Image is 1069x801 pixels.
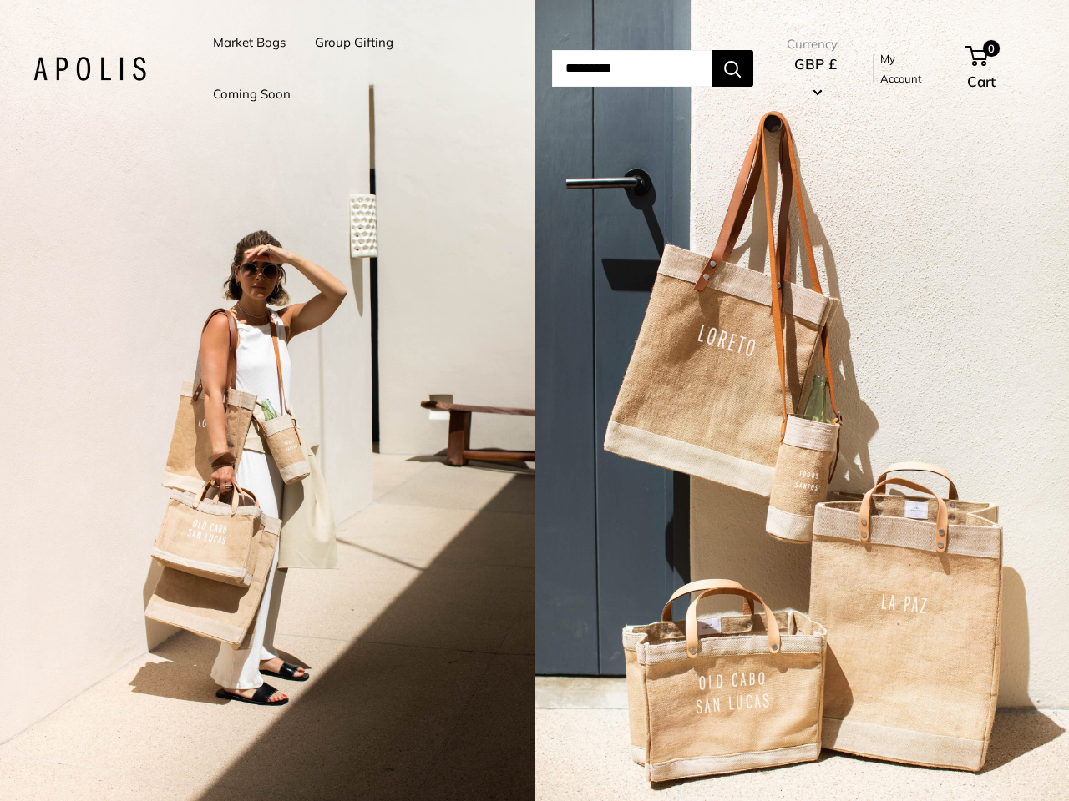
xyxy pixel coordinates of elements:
a: 0 Cart [967,42,1036,95]
span: Currency [787,33,844,56]
a: Coming Soon [213,83,291,106]
span: Cart [967,73,996,90]
input: Search... [552,50,712,87]
button: Search [712,50,753,87]
img: Apolis [33,57,146,81]
span: GBP £ [794,55,837,73]
button: GBP £ [787,51,844,104]
a: Group Gifting [315,31,393,54]
a: Market Bags [213,31,286,54]
span: 0 [982,40,999,57]
a: My Account [880,48,937,89]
